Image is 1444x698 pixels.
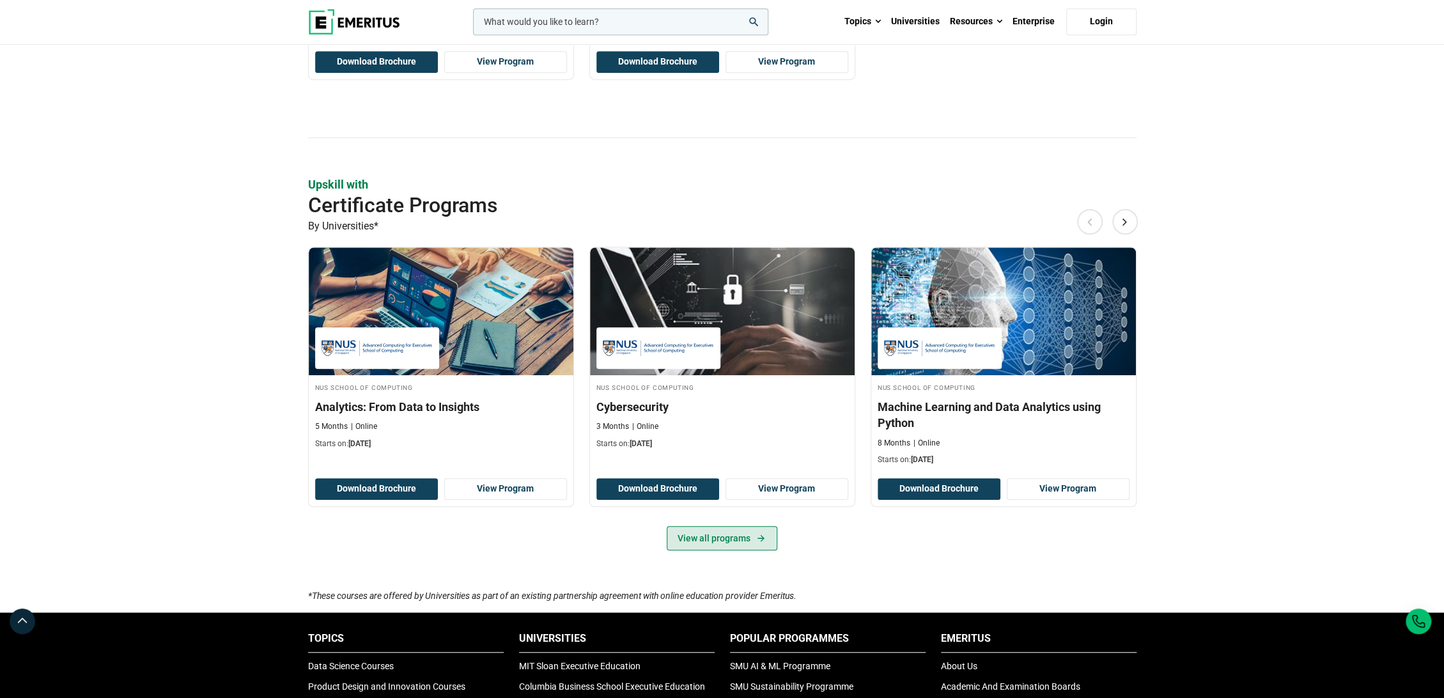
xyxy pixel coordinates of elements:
p: 5 Months [315,421,348,432]
a: Data Science Courses [308,661,394,671]
a: Columbia Business School Executive Education [519,681,705,692]
a: View all programs [667,526,777,550]
p: Online [351,421,377,432]
span: [DATE] [630,439,652,448]
h3: Machine Learning and Data Analytics using Python [878,399,1130,431]
a: About Us [941,661,977,671]
i: *These courses are offered by Universities as part of an existing partnership agreement with onli... [308,591,796,601]
button: Download Brochure [878,478,1000,500]
p: Upskill with [308,176,1137,192]
a: View Program [1007,478,1130,500]
a: Product Design and Innovation Courses [308,681,465,692]
img: NUS School of Computing [322,334,433,362]
button: Download Brochure [315,478,438,500]
a: SMU AI & ML Programme [730,661,830,671]
button: Download Brochure [315,51,438,73]
h4: NUS School of Computing [315,382,567,392]
img: Cybersecurity | Online Cybersecurity Course [590,247,855,375]
p: Starts on: [315,438,567,449]
a: Academic And Examination Boards [941,681,1080,692]
h3: Cybersecurity [596,399,848,415]
img: NUS School of Computing [884,334,995,362]
span: [DATE] [348,439,371,448]
a: SMU Sustainability Programme [730,681,853,692]
img: Machine Learning and Data Analytics using Python | Online AI and Machine Learning Course [871,247,1136,375]
p: 3 Months [596,421,629,432]
a: Business Analytics Course by NUS School of Computing - September 30, 2025 NUS School of Computing... [309,247,573,456]
img: Analytics: From Data to Insights | Online Business Analytics Course [309,247,573,375]
p: Starts on: [878,454,1130,465]
span: [DATE] [911,455,933,464]
p: Online [632,421,658,432]
button: Previous [1077,209,1103,235]
h3: Analytics: From Data to Insights [315,399,567,415]
a: MIT Sloan Executive Education [519,661,640,671]
a: View Program [726,478,848,500]
a: View Program [444,51,567,73]
a: AI and Machine Learning Course by NUS School of Computing - September 30, 2025 NUS School of Comp... [871,247,1136,472]
h4: NUS School of Computing [596,382,848,392]
p: Starts on: [596,438,848,449]
h2: Certificate Programs [308,192,1053,218]
p: Online [913,438,940,449]
a: Cybersecurity Course by NUS School of Computing - September 30, 2025 NUS School of Computing NUS ... [590,247,855,456]
h4: NUS School of Computing [878,382,1130,392]
p: 8 Months [878,438,910,449]
button: Download Brochure [596,478,719,500]
img: NUS School of Computing [603,334,714,362]
button: Download Brochure [596,51,719,73]
button: Next [1112,209,1138,235]
input: woocommerce-product-search-field-0 [473,8,768,35]
a: View Program [444,478,567,500]
a: Login [1066,8,1137,35]
p: By Universities* [308,218,1137,235]
a: View Program [726,51,848,73]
